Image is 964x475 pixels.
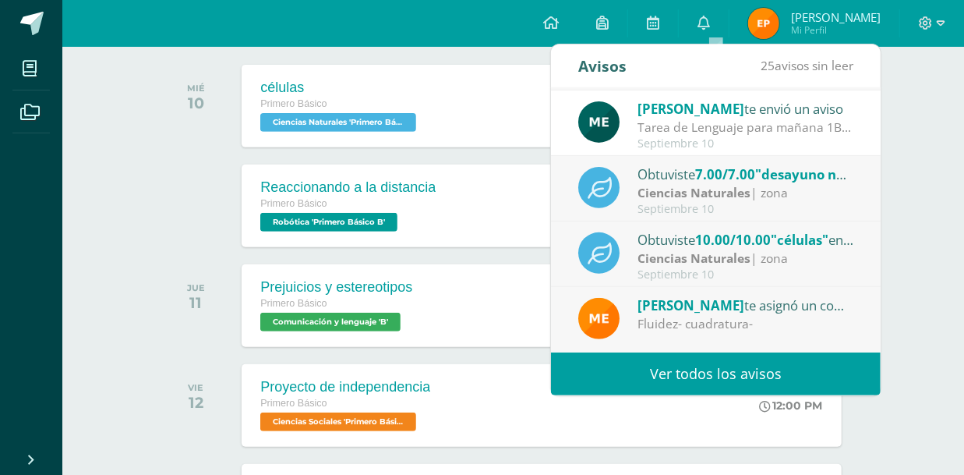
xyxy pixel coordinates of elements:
[761,57,775,74] span: 25
[637,184,750,201] strong: Ciencias Naturales
[260,298,327,309] span: Primero Básico
[260,113,416,132] span: Ciencias Naturales 'Primero Básico B'
[260,313,401,331] span: Comunicación y lenguaje 'B'
[637,100,744,118] span: [PERSON_NAME]
[637,250,854,268] div: | zona
[637,296,744,314] span: [PERSON_NAME]
[187,83,205,94] div: MIÉ
[260,80,420,96] div: células
[188,382,203,393] div: VIE
[578,298,620,339] img: bd5c7d90de01a998aac2bc4ae78bdcd9.png
[260,398,327,409] span: Primero Básico
[695,231,771,249] span: 10.00/10.00
[578,101,620,143] img: e5319dee200a4f57f0a5ff00aaca67bb.png
[637,184,854,202] div: | zona
[695,165,755,183] span: 7.00/7.00
[637,203,854,216] div: Septiembre 10
[637,164,854,184] div: Obtuviste en
[260,98,327,109] span: Primero Básico
[791,23,881,37] span: Mi Perfil
[187,293,205,312] div: 11
[260,179,436,196] div: Reaccionando a la distancia
[761,57,853,74] span: avisos sin leer
[637,229,854,250] div: Obtuviste en
[260,213,397,232] span: Robótica 'Primero Básico B'
[637,315,854,333] div: Fluidez- cuadratura-
[578,44,627,87] div: Avisos
[760,399,823,413] div: 12:00 PM
[637,98,854,119] div: te envió un aviso
[771,231,828,249] span: "células"
[260,379,430,395] div: Proyecto de independencia
[260,413,416,431] span: Ciencias Sociales 'Primero Básico B'
[637,137,854,151] div: Septiembre 10
[755,165,892,183] span: "desayuno nutritivo"
[187,282,205,293] div: JUE
[637,295,854,315] div: te asignó un comentario en 'Coro CCA' para 'Educación Musical'
[748,8,779,39] img: 69133462a42c8d051886f26b65fbd743.png
[260,279,412,296] div: Prejuicios y estereotipos
[260,198,327,209] span: Primero Básico
[551,353,881,395] a: Ver todos los avisos
[637,268,854,282] div: Septiembre 10
[637,119,854,136] div: Tarea de Lenguaje para mañana 1B: Trabajar los ejercicios de los documentos subidos en este espac...
[188,393,203,412] div: 12
[637,250,750,267] strong: Ciencias Naturales
[187,94,205,112] div: 10
[791,9,881,25] span: [PERSON_NAME]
